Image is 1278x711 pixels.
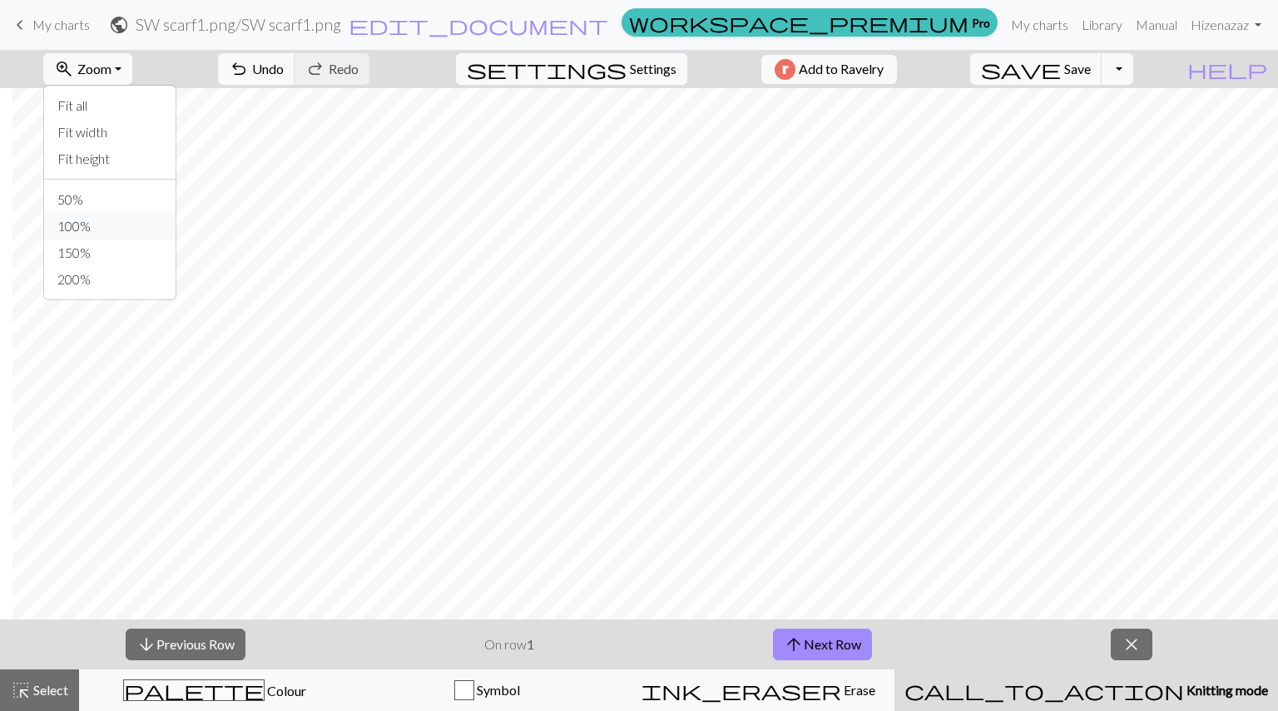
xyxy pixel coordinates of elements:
button: Undo [218,53,295,85]
button: 50% [44,186,176,213]
span: Undo [252,61,284,77]
button: SettingsSettings [456,53,687,85]
button: Next Row [773,629,872,660]
span: Erase [841,682,875,698]
span: arrow_upward [784,633,804,656]
button: 200% [44,266,176,293]
p: On row [484,634,534,654]
a: Library [1075,8,1129,42]
button: Add to Ravelry [761,55,897,84]
strong: 1 [527,636,534,652]
button: 100% [44,213,176,239]
span: edit_document [349,13,608,37]
a: My charts [1004,8,1075,42]
span: help [1187,57,1267,81]
span: close [1122,633,1142,656]
span: Symbol [474,682,520,698]
button: Fit height [44,146,176,172]
h2: SW scarf1.png / SW scarf1.png [136,15,341,34]
span: ink_eraser [641,679,841,702]
img: Ravelry [775,59,795,80]
span: Select [31,682,68,698]
span: My charts [32,17,90,32]
span: public [109,13,129,37]
button: Erase [622,669,894,711]
a: Hizenazaz [1184,8,1268,42]
span: Save [1064,61,1091,77]
span: Colour [265,683,306,699]
span: settings [467,57,627,81]
span: workspace_premium [629,11,968,34]
button: 150% [44,239,176,266]
span: keyboard_arrow_left [10,13,30,37]
button: Save [970,53,1102,85]
span: palette [124,679,264,702]
button: Symbol [351,669,623,711]
a: My charts [10,11,90,39]
button: Knitting mode [894,669,1278,711]
a: Pro [622,8,998,37]
span: Zoom [77,61,111,77]
span: save [981,57,1061,81]
span: highlight_alt [11,679,31,702]
i: Settings [467,59,627,79]
span: Settings [630,59,676,79]
span: Knitting mode [1184,682,1268,698]
button: Previous Row [126,629,245,660]
span: call_to_action [904,679,1184,702]
button: Zoom [43,53,132,85]
button: Fit all [44,92,176,119]
a: Manual [1129,8,1184,42]
span: undo [229,57,249,81]
span: zoom_in [54,57,74,81]
span: Add to Ravelry [799,59,884,80]
span: arrow_downward [136,633,156,656]
button: Fit width [44,119,176,146]
button: Colour [79,669,351,711]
